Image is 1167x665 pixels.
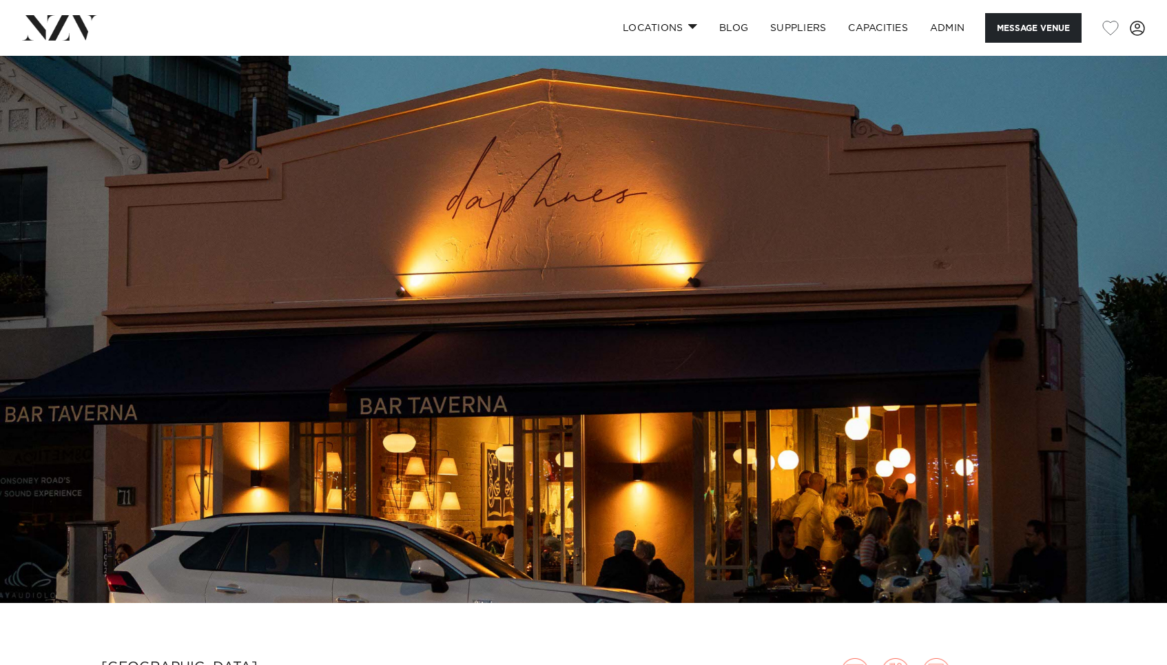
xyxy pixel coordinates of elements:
[22,15,97,40] img: nzv-logo.png
[837,13,919,43] a: Capacities
[759,13,837,43] a: SUPPLIERS
[985,13,1082,43] button: Message Venue
[708,13,759,43] a: BLOG
[612,13,708,43] a: Locations
[919,13,975,43] a: ADMIN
